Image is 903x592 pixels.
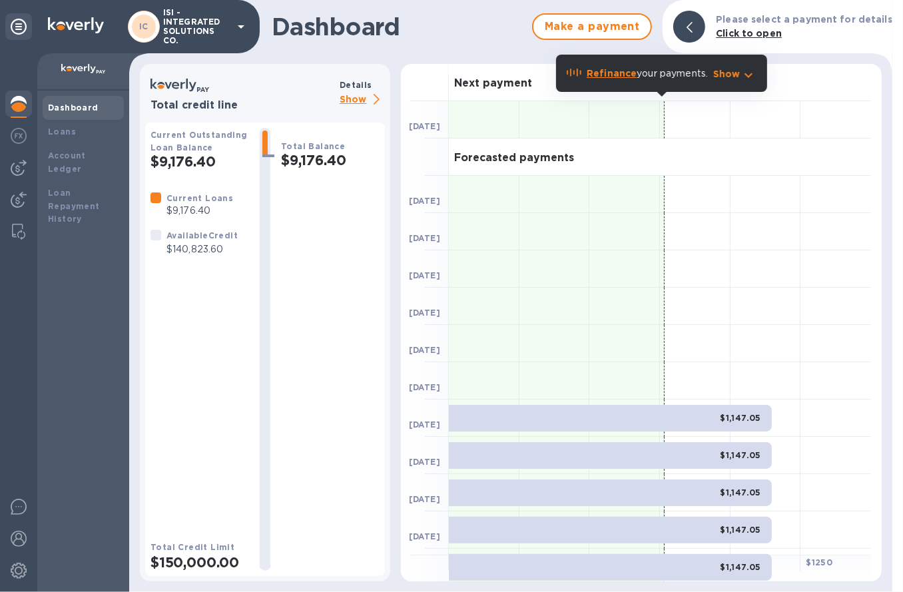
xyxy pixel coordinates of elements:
div: Unpin categories [5,13,32,40]
b: Current Loans [166,193,233,203]
b: Refinance [587,68,637,79]
b: $1,147.05 [720,487,761,497]
p: ISI - INTEGRATED SOLUTIONS CO. [163,8,230,45]
b: Details [340,80,372,90]
b: Please select a payment for details [716,14,892,25]
b: [DATE] [409,233,440,243]
b: Current Outstanding Loan Balance [150,130,248,152]
b: Total Credit Limit [150,542,234,552]
b: $1,147.05 [720,450,761,460]
img: Logo [48,17,104,33]
p: your payments. [587,67,708,81]
p: $9,176.40 [166,204,233,218]
b: Account Ledger [48,150,86,174]
b: [DATE] [409,420,440,430]
h3: Total credit line [150,99,334,112]
b: Available Credit [166,230,238,240]
b: [DATE] [409,270,440,280]
h2: $9,176.40 [281,152,380,168]
b: [DATE] [409,345,440,355]
b: [DATE] [409,308,440,318]
h3: Forecasted payments [454,152,574,164]
button: Make a payment [532,13,652,40]
h2: $150,000.00 [150,554,249,571]
b: Dashboard [48,103,99,113]
b: $ 1250 [806,557,832,567]
b: Click to open [716,28,782,39]
b: $1,147.05 [720,562,761,572]
b: IC [139,21,149,31]
b: [DATE] [409,196,440,206]
span: Make a payment [544,19,640,35]
b: [DATE] [409,494,440,504]
b: [DATE] [409,121,440,131]
b: [DATE] [409,382,440,392]
b: Loan Repayment History [48,188,100,224]
p: $140,823.60 [166,242,238,256]
b: $1,147.05 [720,413,761,423]
button: Show [713,67,756,81]
p: Show [713,67,741,81]
b: [DATE] [409,531,440,541]
b: $1,147.05 [720,525,761,535]
h3: Next payment [454,77,532,90]
h2: $9,176.40 [150,153,249,170]
b: [DATE] [409,457,440,467]
p: Show [340,92,385,109]
h1: Dashboard [272,13,525,41]
img: Foreign exchange [11,128,27,144]
b: Total Balance [281,141,345,151]
b: Loans [48,127,76,137]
